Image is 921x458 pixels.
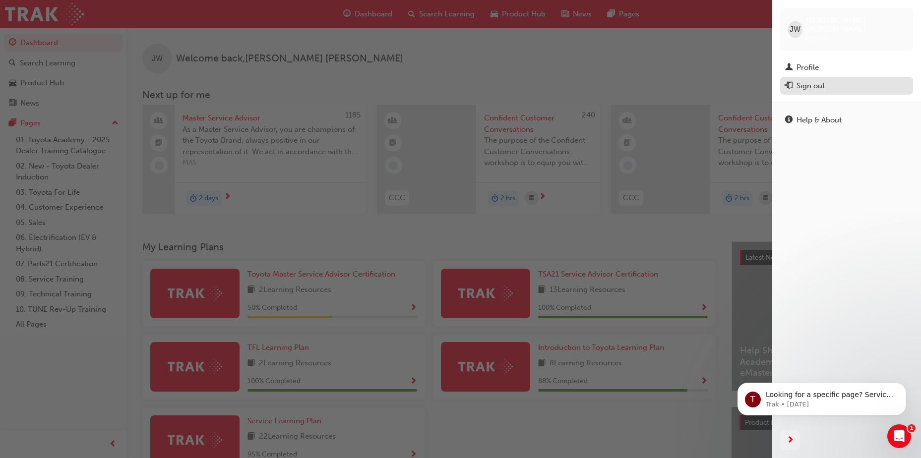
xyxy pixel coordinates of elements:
a: Profile [780,58,913,77]
iframe: Intercom notifications message [723,362,921,431]
iframe: Intercom live chat [887,424,911,448]
div: Help & About [797,114,842,126]
span: 1 [908,424,916,432]
span: JW [790,24,800,35]
a: Help & About [780,111,913,129]
span: man-icon [785,63,793,72]
div: Sign out [797,80,825,92]
span: info-icon [785,116,793,125]
div: Profile [797,62,819,73]
button: Sign out [780,77,913,95]
span: next-icon [787,434,794,447]
span: exit-icon [785,82,793,91]
span: [PERSON_NAME] [PERSON_NAME] [806,16,905,34]
span: 659477 [806,34,829,43]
